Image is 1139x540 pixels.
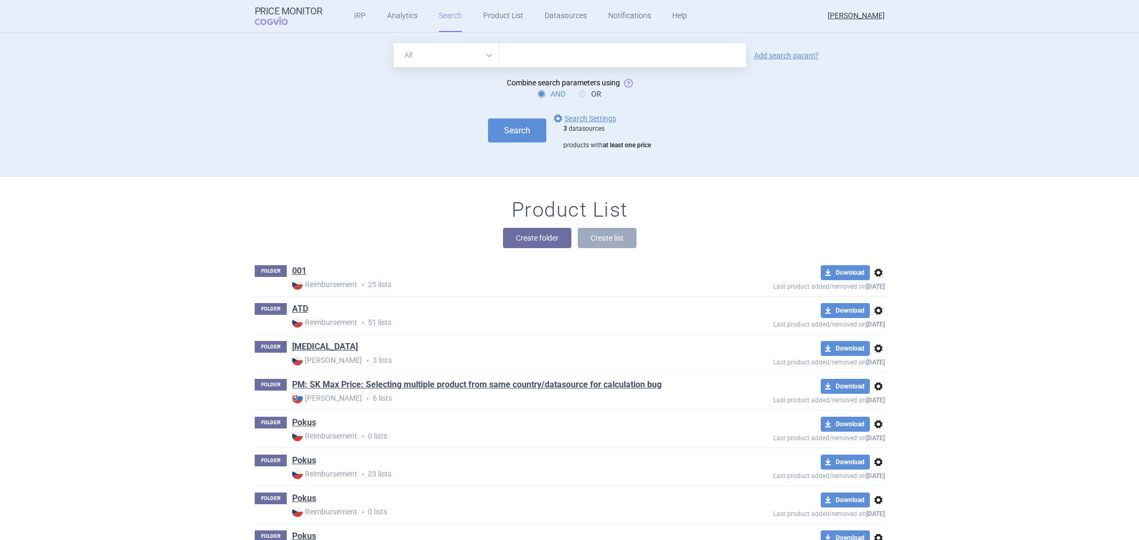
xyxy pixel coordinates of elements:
button: Download [821,265,870,280]
button: Download [821,379,870,394]
a: ATD [292,303,308,315]
strong: [DATE] [866,510,885,518]
a: Pokus [292,455,316,466]
h1: Humira [292,341,358,355]
p: Last product added/removed on [696,356,885,366]
i: • [362,393,373,404]
i: • [357,469,368,480]
button: Download [821,493,870,507]
a: Price MonitorCOGVIO [255,6,323,26]
strong: Reimbursement [292,431,357,441]
p: 51 lists [292,317,696,328]
h1: Pokus [292,455,316,468]
p: 25 lists [292,279,696,290]
p: 0 lists [292,506,696,518]
button: Download [821,341,870,356]
label: AND [538,89,565,99]
button: Download [821,417,870,432]
strong: Reimbursement [292,468,357,479]
strong: [PERSON_NAME] [292,355,362,366]
img: CZ [292,431,303,441]
strong: Price Monitor [255,6,323,17]
p: 3 lists [292,355,696,366]
div: datasources products with [563,125,651,150]
p: FOLDER [255,379,287,391]
span: COGVIO [255,17,303,25]
img: CZ [292,279,303,290]
label: OR [578,89,601,99]
a: [MEDICAL_DATA] [292,341,358,353]
img: CZ [292,317,303,328]
i: • [357,507,368,518]
strong: [DATE] [866,321,885,328]
h1: Pokus [292,493,316,506]
p: FOLDER [255,265,287,277]
p: FOLDER [255,341,287,353]
a: PM: SK Max Price: Selecting multiple product from same country/datasource for calculation bug [292,379,662,391]
p: FOLDER [255,417,287,428]
i: • [357,317,368,328]
strong: [DATE] [866,434,885,442]
a: Pokus [292,493,316,504]
i: • [357,431,368,442]
i: • [357,280,368,290]
img: CZ [292,468,303,479]
img: SK [292,393,303,403]
p: 23 lists [292,468,696,480]
h1: PM: SK Max Price: Selecting multiple product from same country/datasource for calculation bug [292,379,662,393]
p: Last product added/removed on [696,394,885,404]
i: • [362,355,373,366]
strong: at least one price [603,141,651,149]
p: Last product added/removed on [696,470,885,480]
p: FOLDER [255,455,287,466]
h1: 001 [292,265,307,279]
strong: Reimbursement [292,506,357,517]
button: Download [821,303,870,318]
img: CZ [292,355,303,366]
p: 6 lists [292,393,696,404]
span: Combine search parameters using [507,78,620,87]
p: FOLDER [255,303,287,315]
a: Add search param? [754,52,819,59]
h1: ATD [292,303,308,317]
img: CZ [292,506,303,517]
strong: [DATE] [866,359,885,366]
button: Download [821,455,870,470]
p: Last product added/removed on [696,280,885,290]
h1: Pokus [292,417,316,431]
p: 0 lists [292,431,696,442]
strong: [DATE] [866,283,885,290]
p: Last product added/removed on [696,507,885,518]
button: Create list [578,228,637,248]
a: Pokus [292,417,316,428]
p: Last product added/removed on [696,318,885,328]
strong: [DATE] [866,396,885,404]
a: Search Settings [552,112,616,125]
button: Create folder [503,228,571,248]
strong: 3 [563,125,567,132]
a: 001 [292,265,307,277]
strong: [DATE] [866,472,885,480]
p: FOLDER [255,493,287,504]
h1: Product List [512,198,628,223]
p: Last product added/removed on [696,432,885,442]
strong: Reimbursement [292,279,357,290]
strong: Reimbursement [292,317,357,328]
button: Search [488,118,546,142]
strong: [PERSON_NAME] [292,393,362,403]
